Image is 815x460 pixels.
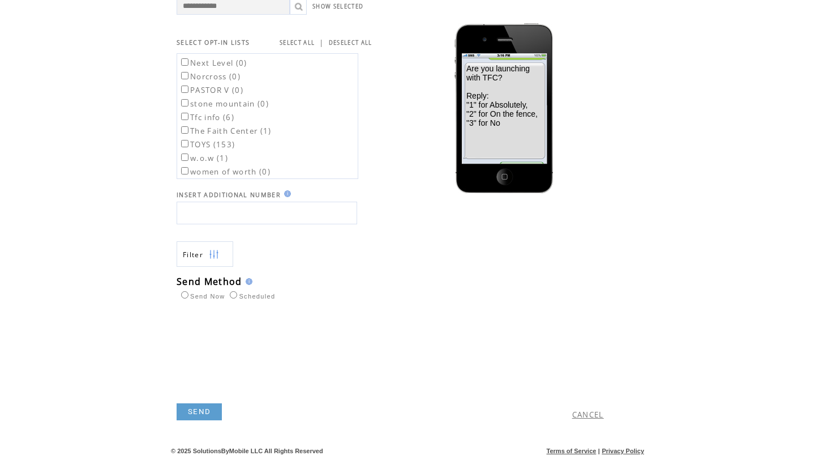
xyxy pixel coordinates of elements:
label: women of worth (0) [179,167,271,177]
input: PASTOR V (0) [181,86,188,93]
input: stone mountain (0) [181,99,188,107]
input: women of worth (0) [181,167,188,174]
label: w.o.w (1) [179,153,228,163]
input: TOYS (153) [181,140,188,147]
span: Are you launching with TFC? Reply: "1" for Absolutely, "2" for On the fence, "3" for No [466,64,538,127]
span: | [319,37,324,48]
input: Tfc info (6) [181,113,188,120]
img: filters.png [209,242,219,267]
input: Next Level (0) [181,58,188,66]
span: | [598,448,600,454]
label: TOYS (153) [179,139,235,150]
label: Send Now [178,293,225,300]
input: The Faith Center (1) [181,126,188,134]
input: Send Now [181,291,188,299]
span: Send Method [177,275,242,288]
a: CANCEL [572,410,604,420]
a: SELECT ALL [280,39,315,46]
span: INSERT ADDITIONAL NUMBER [177,191,281,199]
img: help.gif [281,190,291,197]
span: © 2025 SolutionsByMobile LLC All Rights Reserved [171,448,323,454]
a: Terms of Service [547,448,597,454]
label: Scheduled [227,293,275,300]
a: SEND [177,403,222,420]
label: The Faith Center (1) [179,126,272,136]
label: Norcross (0) [179,71,241,82]
input: Scheduled [230,291,237,299]
a: DESELECT ALL [329,39,372,46]
label: Tfc info (6) [179,112,234,122]
input: Norcross (0) [181,72,188,79]
a: SHOW SELECTED [312,3,363,10]
label: PASTOR V (0) [179,85,243,95]
span: Show filters [183,250,203,259]
a: Filter [177,241,233,267]
a: Privacy Policy [602,448,644,454]
label: stone mountain (0) [179,99,269,109]
span: SELECT OPT-IN LISTS [177,39,250,46]
label: Next Level (0) [179,58,247,68]
img: help.gif [242,278,252,285]
input: w.o.w (1) [181,154,188,161]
